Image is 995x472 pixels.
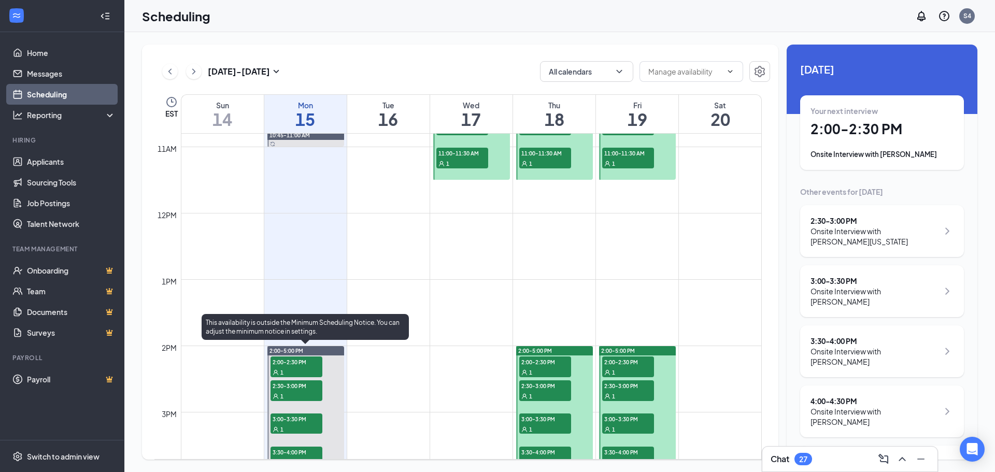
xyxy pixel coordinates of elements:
[347,100,430,110] div: Tue
[436,148,488,158] span: 11:00-11:30 AM
[604,393,610,399] svg: User
[264,95,347,133] a: September 15, 2025
[612,369,615,376] span: 1
[269,347,303,354] span: 2:00-5:00 PM
[875,451,892,467] button: ComposeMessage
[771,453,789,465] h3: Chat
[100,11,110,21] svg: Collapse
[347,110,430,128] h1: 16
[27,213,116,234] a: Talent Network
[264,100,347,110] div: Mon
[521,369,528,376] svg: User
[519,148,571,158] span: 11:00-11:30 AM
[529,426,532,433] span: 1
[162,64,178,79] button: ChevronLeft
[181,110,264,128] h1: 14
[612,160,615,167] span: 1
[27,302,116,322] a: DocumentsCrown
[165,65,175,78] svg: ChevronLeft
[648,66,722,77] input: Manage availability
[271,447,322,457] span: 3:30-4:00 PM
[811,226,939,247] div: Onsite Interview with [PERSON_NAME][US_STATE]
[811,276,939,286] div: 3:00 - 3:30 PM
[612,426,615,433] span: 1
[941,225,954,237] svg: ChevronRight
[602,380,654,391] span: 2:30-3:00 PM
[529,459,532,466] span: 1
[12,451,23,462] svg: Settings
[811,336,939,346] div: 3:30 - 4:00 PM
[280,459,283,466] span: 1
[941,285,954,297] svg: ChevronRight
[679,100,761,110] div: Sat
[604,161,610,167] svg: User
[811,346,939,367] div: Onsite Interview with [PERSON_NAME]
[529,160,532,167] span: 1
[519,356,571,367] span: 2:00-2:30 PM
[513,95,595,133] a: September 18, 2025
[280,393,283,400] span: 1
[446,160,449,167] span: 1
[27,281,116,302] a: TeamCrown
[27,151,116,172] a: Applicants
[754,65,766,78] svg: Settings
[811,106,954,116] div: Your next interview
[270,65,282,78] svg: SmallChevronDown
[12,110,23,120] svg: Analysis
[800,187,964,197] div: Other events for [DATE]
[271,380,322,391] span: 2:30-3:00 PM
[27,110,116,120] div: Reporting
[430,100,513,110] div: Wed
[165,96,178,108] svg: Clock
[602,148,654,158] span: 11:00-11:30 AM
[160,276,179,287] div: 1pm
[960,437,985,462] div: Open Intercom Messenger
[811,286,939,307] div: Onsite Interview with [PERSON_NAME]
[894,451,911,467] button: ChevronUp
[811,406,939,427] div: Onsite Interview with [PERSON_NAME]
[938,10,950,22] svg: QuestionInfo
[165,108,178,119] span: EST
[915,10,928,22] svg: Notifications
[529,369,532,376] span: 1
[679,110,761,128] h1: 20
[27,322,116,343] a: SurveysCrown
[273,426,279,433] svg: User
[27,172,116,193] a: Sourcing Tools
[518,347,552,354] span: 2:00-5:00 PM
[160,408,179,420] div: 3pm
[915,453,927,465] svg: Minimize
[811,149,954,160] div: Onsite Interview with [PERSON_NAME]
[27,451,99,462] div: Switch to admin view
[799,455,807,464] div: 27
[519,413,571,424] span: 3:00-3:30 PM
[521,393,528,399] svg: User
[181,100,264,110] div: Sun
[12,245,113,253] div: Team Management
[186,64,202,79] button: ChevronRight
[280,369,283,376] span: 1
[27,193,116,213] a: Job Postings
[12,353,113,362] div: Payroll
[142,7,210,25] h1: Scheduling
[811,396,939,406] div: 4:00 - 4:30 PM
[604,369,610,376] svg: User
[189,65,199,78] svg: ChevronRight
[160,342,179,353] div: 2pm
[271,356,322,367] span: 2:00-2:30 PM
[811,216,939,226] div: 2:30 - 3:00 PM
[513,100,595,110] div: Thu
[877,453,890,465] svg: ComposeMessage
[521,426,528,433] svg: User
[271,413,322,424] span: 3:00-3:30 PM
[27,84,116,105] a: Scheduling
[181,95,264,133] a: September 14, 2025
[438,161,445,167] svg: User
[604,426,610,433] svg: User
[612,459,615,466] span: 1
[800,61,964,77] span: [DATE]
[519,380,571,391] span: 2:30-3:00 PM
[280,426,283,433] span: 1
[513,110,595,128] h1: 18
[27,63,116,84] a: Messages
